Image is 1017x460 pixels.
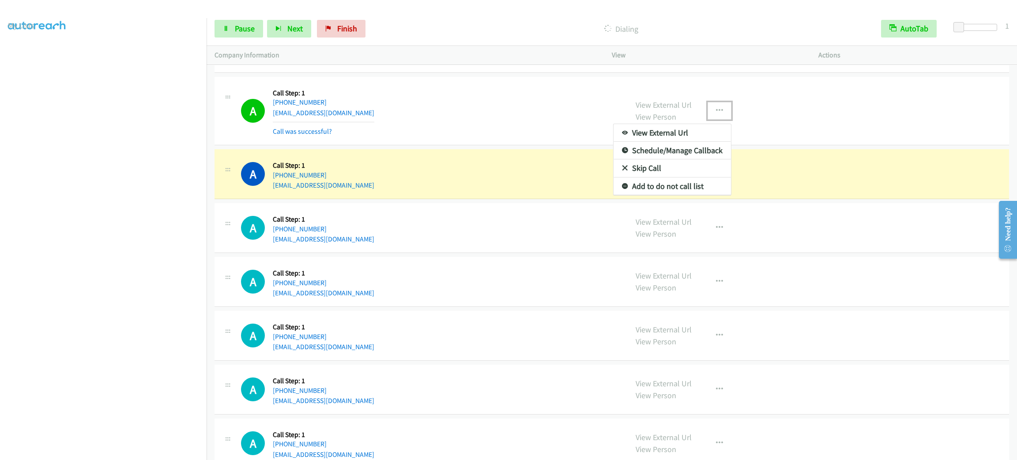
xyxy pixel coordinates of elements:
[241,162,265,186] h1: A
[614,124,731,142] a: View External Url
[614,142,731,159] a: Schedule/Manage Callback
[241,324,265,347] div: The call is yet to be attempted
[614,159,731,177] a: Skip Call
[8,39,207,459] iframe: To enrich screen reader interactions, please activate Accessibility in Grammarly extension settings
[8,20,34,30] a: My Lists
[241,216,265,240] h1: A
[241,431,265,455] h1: A
[241,324,265,347] h1: A
[241,377,265,401] div: The call is yet to be attempted
[241,270,265,294] h1: A
[991,195,1017,265] iframe: Resource Center
[241,377,265,401] h1: A
[614,177,731,195] a: Add to do not call list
